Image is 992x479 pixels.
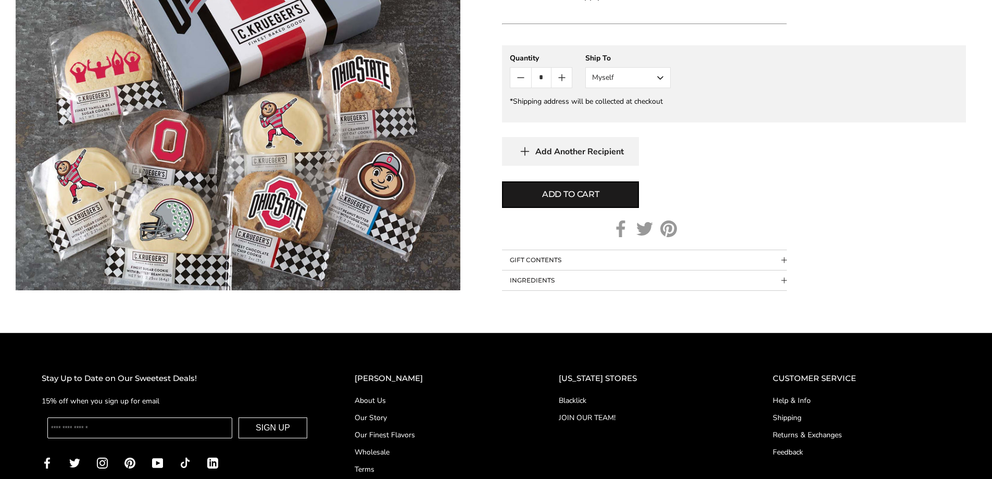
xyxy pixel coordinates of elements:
[502,45,966,122] gfm-form: New recipient
[542,188,599,201] span: Add to cart
[510,96,958,106] div: *Shipping address will be collected at checkout
[636,220,653,237] a: Twitter
[502,181,639,208] button: Add to cart
[551,68,572,88] button: Count plus
[207,457,218,469] a: LinkedIn
[585,53,671,63] div: Ship To
[355,372,517,385] h2: [PERSON_NAME]
[559,372,731,385] h2: [US_STATE] STORES
[502,271,787,290] button: Collapsible block button
[355,412,517,423] a: Our Story
[238,417,307,438] button: SIGN UP
[355,464,517,475] a: Terms
[559,395,731,406] a: Blacklick
[510,68,531,88] button: Count minus
[773,395,950,406] a: Help & Info
[773,447,950,458] a: Feedback
[180,457,191,469] a: TikTok
[355,395,517,406] a: About Us
[773,412,950,423] a: Shipping
[502,137,639,166] button: Add Another Recipient
[355,429,517,440] a: Our Finest Flavors
[531,68,551,88] input: Quantity
[152,457,163,469] a: YouTube
[47,417,232,438] input: Enter your email
[660,220,677,237] a: Pinterest
[42,372,313,385] h2: Stay Up to Date on Our Sweetest Deals!
[124,457,135,469] a: Pinterest
[355,447,517,458] a: Wholesale
[535,146,624,157] span: Add Another Recipient
[773,429,950,440] a: Returns & Exchanges
[502,250,787,270] button: Collapsible block button
[773,372,950,385] h2: CUSTOMER SERVICE
[510,53,572,63] div: Quantity
[612,220,629,237] a: Facebook
[8,439,108,471] iframe: Sign Up via Text for Offers
[42,395,313,407] p: 15% off when you sign up for email
[585,67,671,88] button: Myself
[559,412,731,423] a: JOIN OUR TEAM!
